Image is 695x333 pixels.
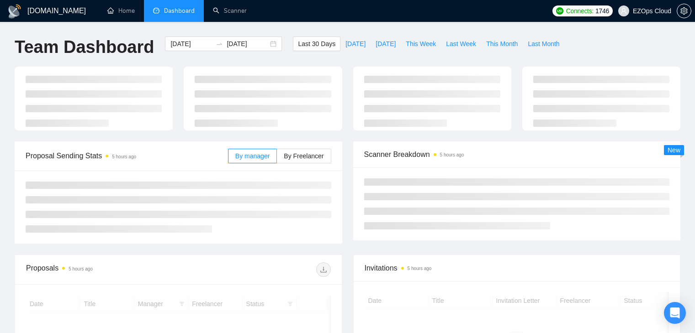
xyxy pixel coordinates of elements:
span: New [668,146,680,154]
span: Proposal Sending Stats [26,150,228,161]
button: [DATE] [340,36,371,51]
span: [DATE] [345,39,366,49]
span: Connects: [566,6,594,16]
span: 1746 [595,6,609,16]
span: By Freelancer [284,152,324,160]
img: upwork-logo.png [556,7,563,15]
span: By manager [235,152,270,160]
time: 5 hours ago [112,154,136,159]
button: Last Month [523,36,564,51]
span: [DATE] [376,39,396,49]
time: 5 hours ago [408,266,432,271]
span: Invitations [365,262,669,274]
button: This Month [481,36,523,51]
span: Dashboard [164,7,195,15]
span: This Month [486,39,518,49]
button: [DATE] [371,36,401,51]
span: Last 30 Days [298,39,335,49]
a: searchScanner [213,7,247,15]
a: homeHome [107,7,135,15]
a: setting [677,7,691,15]
time: 5 hours ago [440,152,464,157]
button: Last Week [441,36,481,51]
span: This Week [406,39,436,49]
span: dashboard [153,7,159,14]
img: logo [7,4,22,19]
span: to [216,40,223,47]
input: Start date [170,39,212,49]
span: Last Month [528,39,559,49]
time: 5 hours ago [69,266,93,271]
button: Last 30 Days [293,36,340,51]
button: setting [677,4,691,18]
input: End date [227,39,268,49]
span: user [621,8,627,14]
span: setting [677,7,691,15]
button: This Week [401,36,441,51]
div: Open Intercom Messenger [664,302,686,324]
h1: Team Dashboard [15,36,154,58]
span: swap-right [216,40,223,47]
span: Last Week [446,39,476,49]
span: Scanner Breakdown [364,149,670,160]
div: Proposals [26,262,178,277]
